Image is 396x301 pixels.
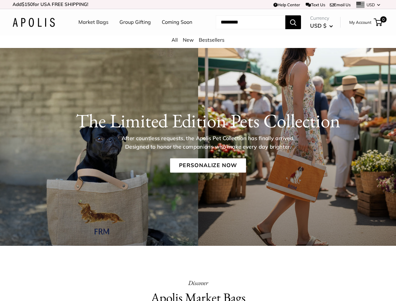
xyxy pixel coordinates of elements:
[199,37,224,43] a: Bestsellers
[162,18,192,27] a: Coming Soon
[273,2,300,7] a: Help Center
[105,277,291,288] p: Discover
[111,134,305,151] p: After countless requests, the Apolis Pet Collection has finally arrived. Designed to honor the co...
[170,158,246,173] a: Personalize Now
[310,22,326,29] span: USD $
[285,15,301,29] button: Search
[310,21,333,31] button: USD $
[330,2,351,7] a: Email Us
[380,16,387,23] span: 0
[22,1,33,7] span: $150
[32,109,384,132] h1: The Limited Edition Pets Collection
[13,18,55,27] img: Apolis
[310,14,333,23] span: Currency
[78,18,108,27] a: Market Bags
[367,2,375,7] span: USD
[216,15,285,29] input: Search...
[306,2,325,7] a: Text Us
[172,37,178,43] a: All
[119,18,151,27] a: Group Gifting
[183,37,194,43] a: New
[349,18,372,26] a: My Account
[374,18,382,26] a: 0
